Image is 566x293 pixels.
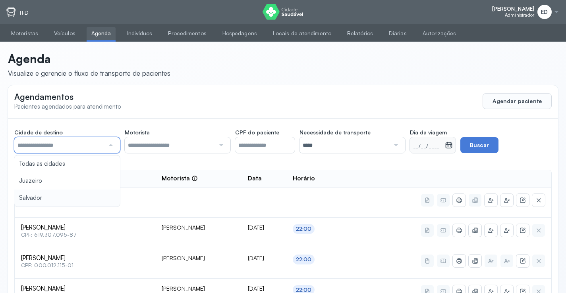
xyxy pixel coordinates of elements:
[342,27,378,40] a: Relatórios
[14,190,120,207] li: Salvador
[263,4,303,20] img: logo do Cidade Saudável
[235,129,279,136] span: CPF do paciente
[163,27,211,40] a: Procedimentos
[218,27,262,40] a: Hospedagens
[418,27,461,40] a: Autorizações
[410,129,447,136] span: Dia da viagem
[125,129,150,136] span: Motorista
[14,103,121,110] span: Pacientes agendados para atendimento
[492,6,534,12] span: [PERSON_NAME]
[293,175,315,182] span: Horário
[21,224,149,232] span: [PERSON_NAME]
[505,12,534,18] span: Administrador
[460,137,498,153] button: Buscar
[296,256,312,263] div: 22:00
[248,175,262,182] span: Data
[248,285,280,292] div: [DATE]
[14,129,63,136] span: Cidade de destino
[162,194,235,201] div: --
[21,285,149,293] span: [PERSON_NAME]
[122,27,157,40] a: Indivíduos
[248,194,280,201] div: --
[296,226,312,232] div: 22:00
[268,27,336,40] a: Locais de atendimento
[162,255,235,262] div: [PERSON_NAME]
[293,194,335,201] div: --
[14,163,552,170] div: 19264 agendamentos listados
[49,27,80,40] a: Veículos
[14,155,120,172] li: Todas as cidades
[162,285,235,292] div: [PERSON_NAME]
[6,27,43,40] a: Motoristas
[299,129,371,136] span: Necessidade de transporte
[21,255,149,262] span: [PERSON_NAME]
[8,52,170,66] p: Agenda
[248,255,280,262] div: [DATE]
[413,142,442,150] small: __/__/____
[87,27,116,40] a: Agenda
[21,262,149,269] span: CPF: 000.012.115-01
[14,92,73,102] span: Agendamentos
[248,224,280,231] div: [DATE]
[8,69,170,77] div: Visualize e gerencie o fluxo de transporte de pacientes
[162,224,235,231] div: [PERSON_NAME]
[384,27,411,40] a: Diárias
[483,93,552,109] button: Agendar paciente
[162,175,198,182] div: Motorista
[14,172,120,190] li: Juazeiro
[19,10,29,16] p: TFD
[21,232,149,238] span: CPF: 619.307.095-87
[541,9,548,15] span: ED
[6,7,16,17] img: tfd.svg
